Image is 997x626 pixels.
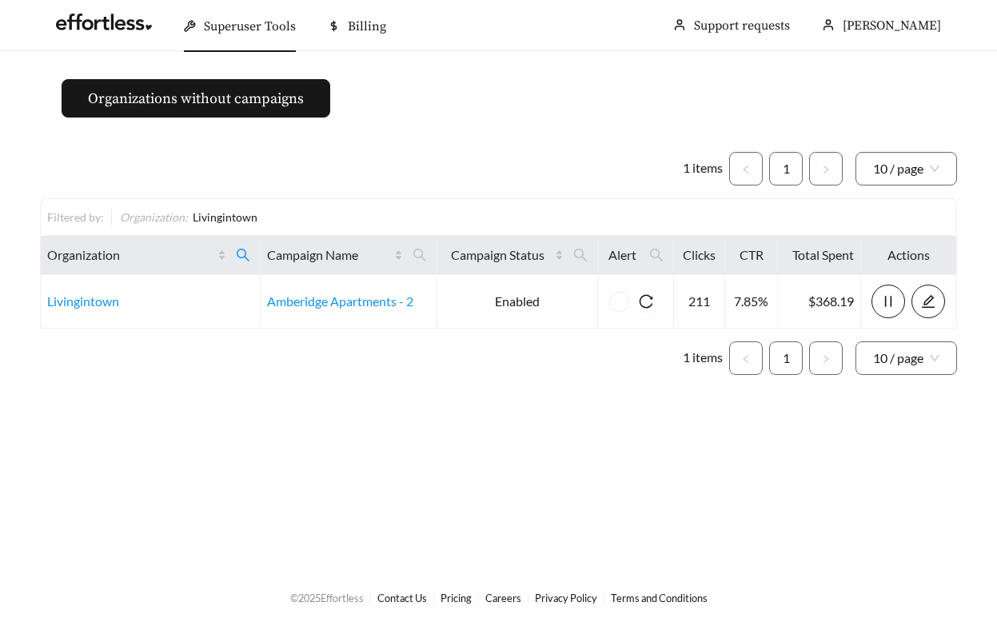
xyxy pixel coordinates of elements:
span: 10 / page [873,342,939,374]
div: Filtered by: [47,209,111,225]
span: Organization [47,245,214,265]
span: search [229,242,257,268]
span: 10 / page [873,153,939,185]
div: Page Size [855,341,957,375]
span: edit [912,294,944,309]
span: [PERSON_NAME] [843,18,941,34]
button: pause [871,285,905,318]
span: Organizations without campaigns [88,88,304,110]
li: 1 items [683,152,723,185]
span: Organization : [120,210,188,224]
td: 211 [674,275,725,329]
span: Superuser Tools [204,18,296,34]
span: pause [872,294,904,309]
th: Actions [861,236,957,275]
a: Pricing [441,592,472,604]
li: 1 [769,152,803,185]
div: Page Size [855,152,957,185]
td: $368.19 [778,275,861,329]
button: right [809,152,843,185]
li: Previous Page [729,341,763,375]
td: Enabled [437,275,599,329]
li: 1 [769,341,803,375]
span: search [236,248,250,262]
a: Support requests [694,18,790,34]
span: left [741,165,751,174]
button: Organizations without campaigns [62,79,330,118]
button: reload [629,285,663,318]
span: Campaign Status [444,245,552,265]
span: search [649,248,664,262]
a: Terms and Conditions [611,592,708,604]
li: Next Page [809,341,843,375]
a: Amberidge Apartments - 2 [267,293,413,309]
li: Previous Page [729,152,763,185]
span: Alert [604,245,640,265]
span: Billing [348,18,386,34]
th: CTR [725,236,778,275]
span: search [573,248,588,262]
span: Livingintown [193,210,257,224]
span: © 2025 Effortless [290,592,364,604]
span: search [406,242,433,268]
a: Contact Us [377,592,427,604]
a: 1 [770,342,802,374]
span: right [821,165,831,174]
button: left [729,152,763,185]
button: right [809,341,843,375]
a: Careers [485,592,521,604]
a: edit [911,293,945,309]
button: edit [911,285,945,318]
span: reload [629,294,663,309]
a: Livingintown [47,293,119,309]
a: 1 [770,153,802,185]
td: 7.85% [725,275,778,329]
span: search [643,242,670,268]
span: search [413,248,427,262]
span: Campaign Name [267,245,390,265]
li: 1 items [683,341,723,375]
a: Privacy Policy [535,592,597,604]
th: Total Spent [778,236,861,275]
li: Next Page [809,152,843,185]
th: Clicks [674,236,725,275]
span: right [821,354,831,364]
span: left [741,354,751,364]
button: left [729,341,763,375]
span: search [567,242,594,268]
